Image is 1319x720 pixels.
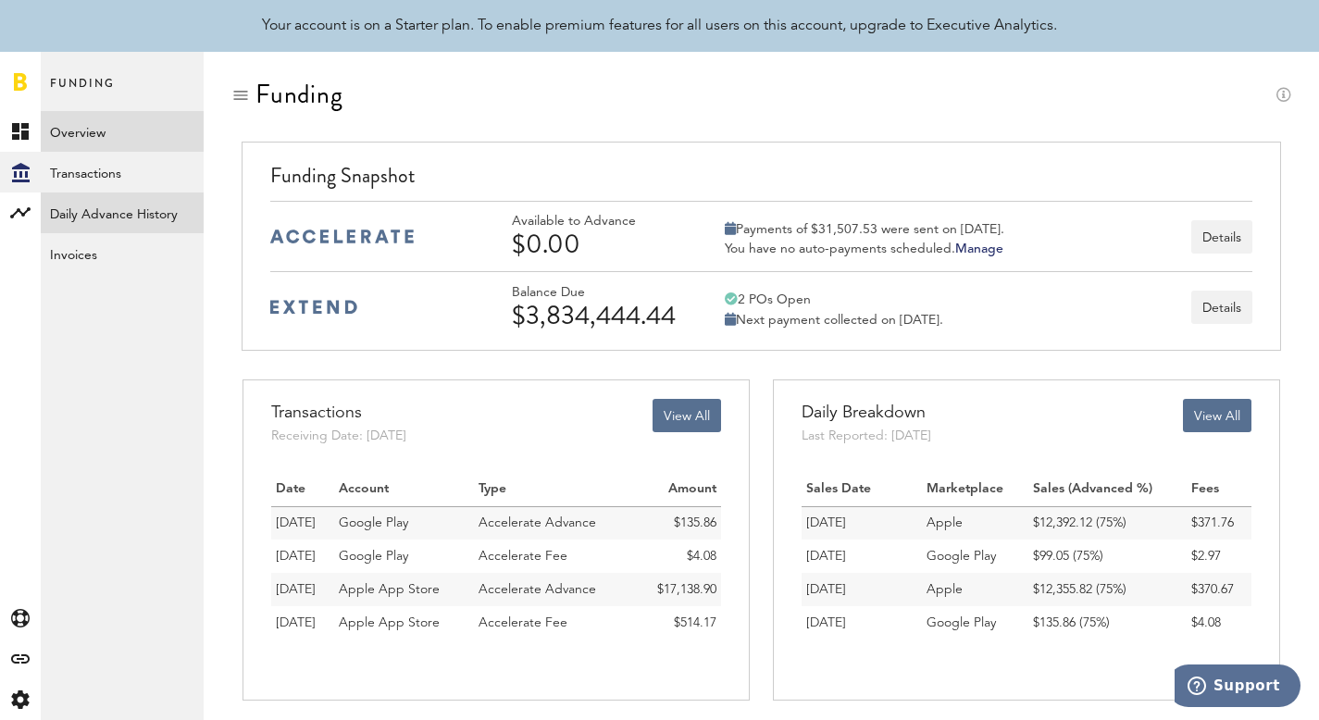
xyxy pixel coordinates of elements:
a: Overview [41,111,204,152]
th: Date [271,473,333,506]
td: Accelerate Advance [474,573,635,606]
th: Type [474,473,635,506]
td: Accelerate Advance [474,506,635,540]
td: $12,392.12 (75%) [1028,506,1188,540]
div: Funding [255,80,343,109]
td: Google Play [922,540,1028,573]
div: Daily Breakdown [802,399,931,427]
span: $4.08 [687,550,716,563]
span: $135.86 [674,516,716,529]
td: Google Play [334,540,474,573]
td: $2.97 [1187,540,1251,573]
button: Details [1191,291,1252,324]
td: 09/03/25 [271,540,333,573]
span: $514.17 [674,616,716,629]
span: Accelerate Fee [479,616,567,629]
div: Next payment collected on [DATE]. [725,312,943,329]
div: $3,834,444.44 [512,301,688,330]
td: [DATE] [802,573,922,606]
img: extend-medium-blue-logo.svg [270,300,357,315]
th: Account [334,473,474,506]
div: Your account is on a Starter plan. To enable premium features for all users on this account, upgr... [262,15,1057,37]
td: $514.17 [634,606,721,639]
td: $4.08 [1187,606,1251,639]
span: $17,138.90 [657,583,716,596]
div: Transactions [271,399,406,427]
div: Receiving Date: [DATE] [271,427,406,445]
a: Transactions [41,152,204,192]
iframe: Opens a widget where you can find more information [1175,664,1300,711]
td: 09/03/25 [271,506,333,540]
td: $135.86 (75%) [1028,606,1188,639]
td: [DATE] [802,540,922,573]
span: Accelerate Fee [479,550,567,563]
div: $0.00 [512,230,688,259]
td: Accelerate Fee [474,540,635,573]
td: [DATE] [802,506,922,540]
span: [DATE] [276,550,316,563]
td: Apple [922,573,1028,606]
td: Accelerate Fee [474,606,635,639]
td: 09/03/25 [271,606,333,639]
span: Apple App Store [339,616,440,629]
a: Daily Advance History [41,192,204,233]
span: [DATE] [276,583,316,596]
th: Amount [634,473,721,506]
div: You have no auto-payments scheduled. [725,241,1004,257]
div: Balance Due [512,285,688,301]
th: Fees [1187,473,1251,506]
div: Last Reported: [DATE] [802,427,931,445]
a: Manage [955,242,1003,255]
td: Google Play [334,506,474,540]
th: Sales (Advanced %) [1028,473,1188,506]
span: [DATE] [276,616,316,629]
button: Details [1191,220,1252,254]
td: Apple App Store [334,606,474,639]
a: Invoices [41,233,204,274]
td: $99.05 (75%) [1028,540,1188,573]
div: Funding Snapshot [270,161,1251,201]
th: Sales Date [802,473,922,506]
td: $370.67 [1187,573,1251,606]
span: Apple App Store [339,583,440,596]
td: $12,355.82 (75%) [1028,573,1188,606]
button: View All [653,399,721,432]
td: $371.76 [1187,506,1251,540]
th: Marketplace [922,473,1028,506]
td: $4.08 [634,540,721,573]
td: $135.86 [634,506,721,540]
span: Funding [50,72,115,111]
td: [DATE] [802,606,922,639]
td: $17,138.90 [634,573,721,606]
div: Available to Advance [512,214,688,230]
div: Payments of $31,507.53 were sent on [DATE]. [725,221,1004,238]
span: Accelerate Advance [479,516,596,529]
span: [DATE] [276,516,316,529]
td: Apple [922,506,1028,540]
img: accelerate-medium-blue-logo.svg [270,230,414,243]
span: Google Play [339,550,408,563]
td: Apple App Store [334,573,474,606]
div: 2 POs Open [725,292,943,308]
td: Google Play [922,606,1028,639]
button: View All [1183,399,1251,432]
span: Google Play [339,516,408,529]
td: 09/03/25 [271,573,333,606]
span: Accelerate Advance [479,583,596,596]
